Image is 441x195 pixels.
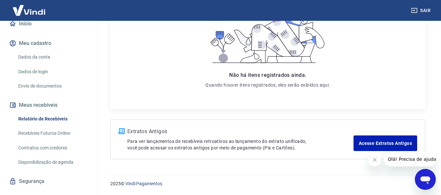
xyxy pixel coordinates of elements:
a: Dados da conta [16,50,90,64]
a: Vindi Pagamentos [125,181,162,186]
a: Segurança [8,174,90,188]
a: Dados de login [16,65,90,78]
a: Relatório de Recebíveis [16,112,90,126]
span: Não há itens registrados ainda. [229,72,306,78]
img: ícone [118,128,125,134]
iframe: Fechar mensagem [368,153,381,166]
iframe: Botão para abrir a janela de mensagens [415,169,436,190]
a: Início [8,17,90,31]
a: Acesse Extratos Antigos [354,135,417,151]
a: Contratos com credores [16,141,90,155]
button: Meus recebíveis [8,98,90,112]
button: Meu cadastro [8,36,90,50]
a: Envio de documentos [16,79,90,93]
p: 2025 © [110,180,425,187]
button: Sair [410,5,433,17]
p: Extratos Antigos [127,128,354,135]
p: Quando houver itens registrados, eles serão exibidos aqui. [205,82,330,88]
a: Recebíveis Futuros Online [16,127,90,140]
img: Vindi [8,0,50,20]
a: Disponibilização de agenda [16,156,90,169]
iframe: Mensagem da empresa [384,152,436,166]
p: Para ver lançamentos de recebíveis retroativos ao lançamento do extrato unificado, você pode aces... [127,138,354,151]
span: Olá! Precisa de ajuda? [4,5,55,10]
